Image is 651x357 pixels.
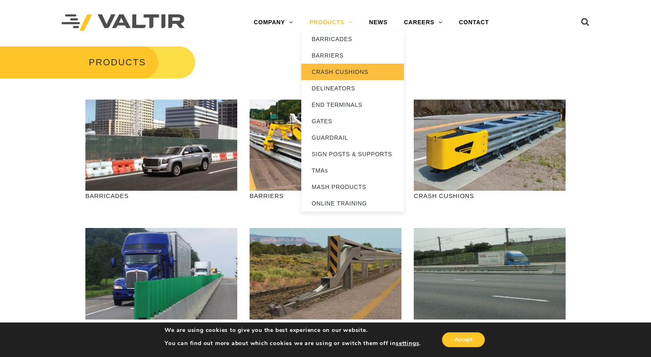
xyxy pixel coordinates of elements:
[301,64,404,80] a: CRASH CUSHIONS
[245,14,301,31] a: COMPANY
[301,31,404,47] a: BARRICADES
[250,191,401,200] p: BARRIERS
[301,129,404,146] a: GUARDRAIL
[301,113,404,129] a: GATES
[301,97,404,113] a: END TERMINALS
[361,14,396,31] a: NEWS
[301,47,404,64] a: BARRIERS
[85,191,237,200] p: BARRICADES
[301,179,404,195] a: MASH PRODUCTS
[396,14,451,31] a: CAREERS
[414,191,566,200] p: CRASH CUSHIONS
[301,162,404,179] a: TMAs
[165,340,421,347] p: You can find out more about which cookies we are using or switch them off in .
[301,80,404,97] a: DELINEATORS
[301,195,404,212] a: ONLINE TRAINING
[165,327,421,334] p: We are using cookies to give you the best experience on our website.
[396,340,419,347] button: settings
[62,14,185,31] img: Valtir
[451,14,497,31] a: CONTACT
[301,14,361,31] a: PRODUCTS
[301,146,404,162] a: SIGN POSTS & SUPPORTS
[442,332,485,347] button: Accept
